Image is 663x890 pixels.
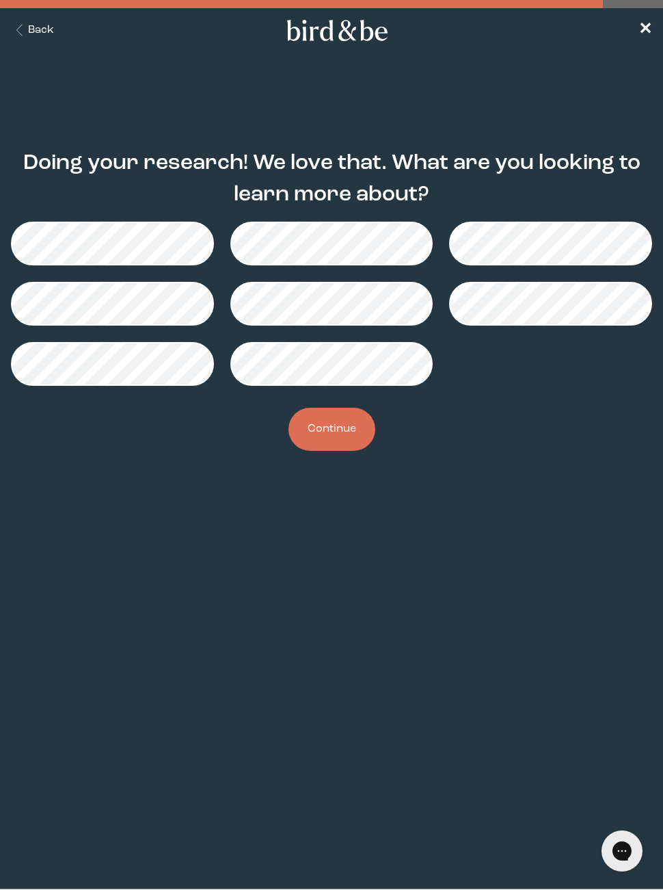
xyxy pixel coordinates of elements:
[11,23,54,38] button: Back Button
[638,22,652,38] span: ✕
[638,18,652,42] a: ✕
[595,826,649,876] iframe: Gorgias live chat messenger
[288,408,375,451] button: Continue
[11,148,652,211] h2: Doing your research! We love that. What are you looking to learn more about?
